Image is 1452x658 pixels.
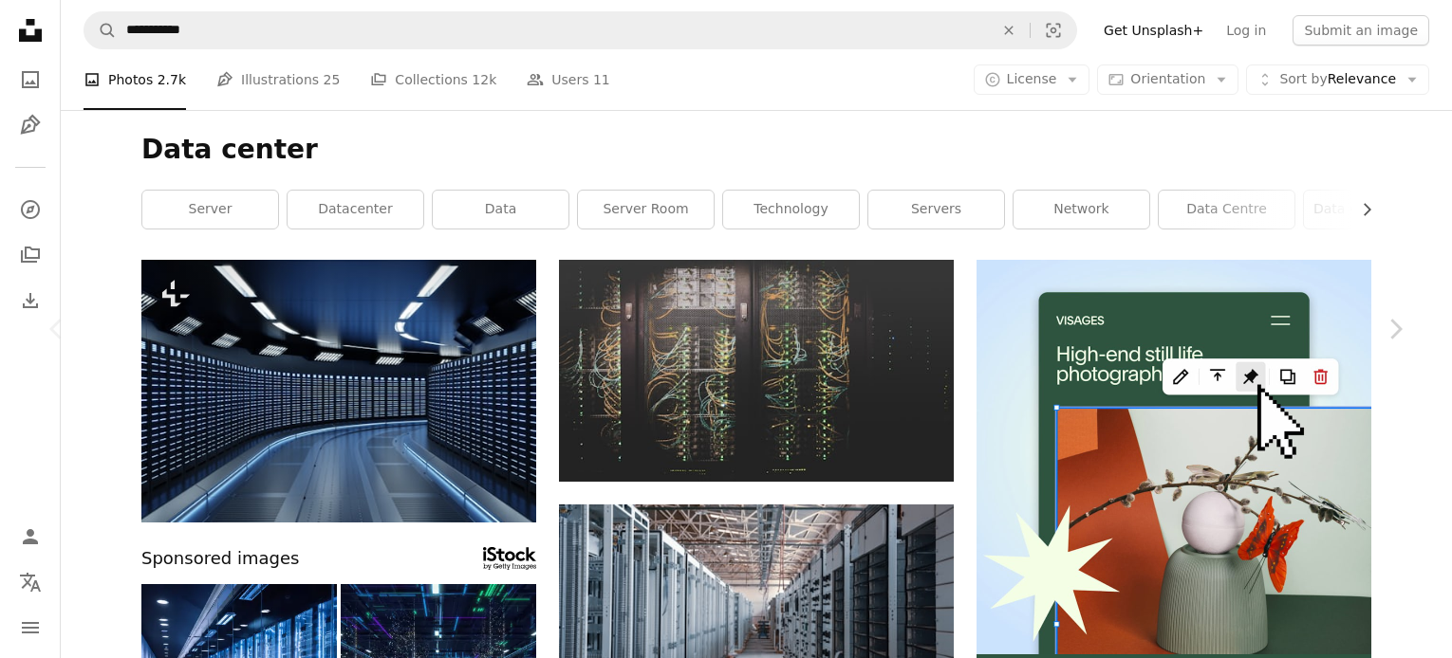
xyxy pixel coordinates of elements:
[11,61,49,99] a: Photos
[1279,71,1327,86] span: Sort by
[593,69,610,90] span: 11
[1097,64,1238,95] button: Orientation
[141,133,1371,167] h1: Data center
[988,12,1030,48] button: Clear
[11,609,49,647] button: Menu
[1014,191,1149,228] a: network
[1092,15,1215,46] a: Get Unsplash+
[1279,70,1396,89] span: Relevance
[11,563,49,601] button: Language
[1130,71,1205,86] span: Orientation
[216,49,340,110] a: Illustrations 25
[288,191,423,228] a: datacenter
[1215,15,1277,46] a: Log in
[370,49,496,110] a: Collections 12k
[1293,15,1429,46] button: Submit an image
[433,191,568,228] a: data
[142,191,278,228] a: server
[141,382,536,399] a: Science background fiction interior rendering sci-fi spaceship corridors blue light,Server Room N...
[84,12,117,48] button: Search Unsplash
[324,69,341,90] span: 25
[11,191,49,228] a: Explore
[84,11,1077,49] form: Find visuals sitewide
[472,69,496,90] span: 12k
[1159,191,1294,228] a: data centre
[977,260,1371,654] img: file-1723602894256-972c108553a7image
[1031,12,1076,48] button: Visual search
[974,64,1090,95] button: License
[141,260,536,522] img: Science background fiction interior rendering sci-fi spaceship corridors blue light,Server Room N...
[1246,64,1429,95] button: Sort byRelevance
[11,518,49,556] a: Log in / Sign up
[1007,71,1057,86] span: License
[141,545,299,573] span: Sponsored images
[1350,191,1371,228] button: scroll list to the right
[1304,191,1440,228] a: data center building
[1338,238,1452,420] a: Next
[578,191,714,228] a: server room
[559,361,954,378] a: cable network
[559,609,954,626] a: brown wooden hallway with gray metal doors
[868,191,1004,228] a: servers
[11,106,49,144] a: Illustrations
[11,236,49,274] a: Collections
[559,260,954,482] img: cable network
[723,191,859,228] a: technology
[527,49,610,110] a: Users 11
